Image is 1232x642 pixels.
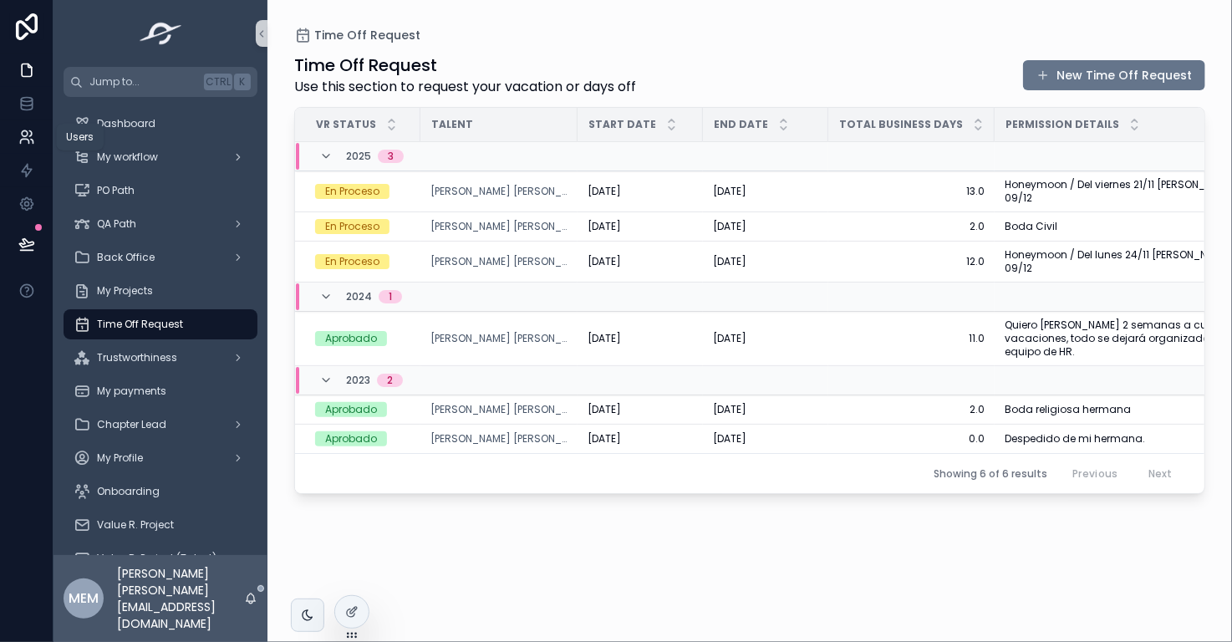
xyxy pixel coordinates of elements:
div: En Proceso [325,254,379,269]
a: 11.0 [838,332,985,345]
div: Users [66,130,94,144]
a: [DATE] [713,185,818,198]
span: Chapter Lead [97,418,166,431]
button: New Time Off Request [1023,60,1205,90]
span: [DATE] [588,332,621,345]
a: [PERSON_NAME] [PERSON_NAME] [430,220,568,233]
span: [DATE] [588,220,621,233]
a: [PERSON_NAME] [PERSON_NAME] [430,332,568,345]
a: Dashboard [64,109,257,139]
span: Boda religiosa hermana [1005,403,1131,416]
span: My workflow [97,150,158,164]
a: Aprobado [315,402,410,417]
div: Aprobado [325,431,377,446]
span: Despedido de mi hermana. [1005,432,1145,446]
span: [DATE] [588,255,621,268]
a: Onboarding [64,476,257,507]
p: [PERSON_NAME] [PERSON_NAME] [EMAIL_ADDRESS][DOMAIN_NAME] [117,565,244,632]
div: scrollable content [53,97,267,555]
span: [DATE] [713,403,746,416]
a: Chapter Lead [64,410,257,440]
a: Aprobado [315,331,410,346]
a: Aprobado [315,431,410,446]
span: Boda Civil [1005,220,1057,233]
a: My Projects [64,276,257,306]
a: [PERSON_NAME] [PERSON_NAME] [430,432,568,446]
span: Total Business Days [839,118,963,131]
a: [PERSON_NAME] [PERSON_NAME] [430,255,568,268]
span: 2024 [346,290,372,303]
a: My workflow [64,142,257,172]
span: Back Office [97,251,155,264]
span: Showing 6 of 6 results [934,467,1047,481]
a: [DATE] [588,403,693,416]
span: Value R. Project [97,518,174,532]
span: [DATE] [713,185,746,198]
a: 2.0 [838,403,985,416]
span: [DATE] [713,332,746,345]
img: App logo [135,20,187,47]
span: End Date [714,118,768,131]
a: [DATE] [588,332,693,345]
a: PO Path [64,176,257,206]
span: [DATE] [588,185,621,198]
span: [DATE] [588,403,621,416]
span: VR Status [316,118,376,131]
span: Trustworthiness [97,351,177,364]
a: 12.0 [838,255,985,268]
a: My payments [64,376,257,406]
span: Onboarding [97,485,160,498]
div: En Proceso [325,219,379,234]
a: [DATE] [713,332,818,345]
span: [DATE] [713,220,746,233]
a: [DATE] [588,255,693,268]
span: 2023 [346,374,370,387]
span: My Profile [97,451,143,465]
span: [DATE] [713,432,746,446]
span: Talent [431,118,473,131]
span: [DATE] [713,255,746,268]
a: [DATE] [588,185,693,198]
span: Start Date [588,118,656,131]
a: [DATE] [713,432,818,446]
a: 2.0 [838,220,985,233]
span: [DATE] [588,432,621,446]
span: PO Path [97,184,135,197]
span: Ctrl [204,74,232,90]
div: 2 [387,374,393,387]
a: [DATE] [588,220,693,233]
a: [DATE] [588,432,693,446]
span: My Projects [97,284,153,298]
span: MEm [69,588,99,609]
a: En Proceso [315,254,410,269]
a: QA Path [64,209,257,239]
span: QA Path [97,217,136,231]
a: [DATE] [713,403,818,416]
a: [PERSON_NAME] [PERSON_NAME] [430,403,568,416]
a: Time Off Request [64,309,257,339]
a: [PERSON_NAME] [PERSON_NAME] [430,185,568,198]
span: Use this section to request your vacation or days off [294,77,636,97]
a: 0.0 [838,432,985,446]
span: 13.0 [838,185,985,198]
span: Time Off Request [97,318,183,331]
a: En Proceso [315,184,410,199]
span: Jump to... [89,75,197,89]
a: Value R. Project [64,510,257,540]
